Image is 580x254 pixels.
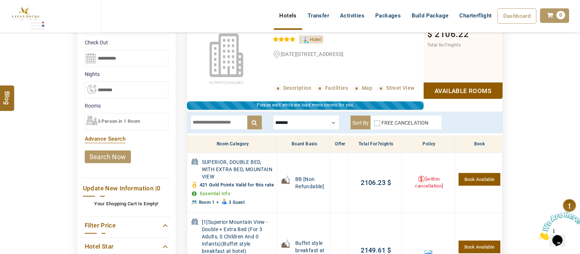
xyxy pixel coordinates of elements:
th: Book [455,136,502,153]
a: 2149.61$ [361,246,391,254]
th: Offer [330,136,348,153]
span: SUPERIOR, DOUBLE BED, WITH EXTRA BED, MOUNTAIN VIEW [202,158,275,180]
span: BB [Non Refundable] [295,176,328,190]
th: Room Category [187,136,277,153]
a: Packages [370,8,406,23]
a: 2106.23$ [361,179,391,186]
iframe: chat widget [535,209,580,243]
th: Total for nights [348,136,401,153]
label: nights [85,70,168,78]
a: Update New Information |0 [83,184,170,193]
span: 421 [200,182,208,188]
a: Activities [335,8,370,23]
label: Sort By [351,116,371,129]
img: noimage.jpg [187,19,266,99]
span: Charterflight [459,12,492,19]
span: 1 [3,3,6,9]
b: Your Shopping Cart Is Empty! [94,201,158,206]
a: Essential Info [200,191,231,196]
div: Please wait while we load more rooms for you [187,101,424,110]
a: Advance Search [85,136,126,142]
span: Blog [3,91,12,97]
span: 0 [556,11,565,19]
a: [within cancellation] [415,176,443,189]
span: Facilities [325,85,348,91]
a: 1 Units [459,241,500,253]
span: Description [283,85,311,91]
a: Hotel Star [85,242,168,251]
a: Filter Price [85,221,168,230]
a: Build Package [406,8,454,23]
a: Hotels [274,8,302,23]
span: 2106.23 [361,179,385,186]
a: search now [85,150,131,163]
a: Charterflight [454,8,497,23]
span: Street View [386,85,414,91]
a: 1 Units [459,173,500,186]
span: $ [385,246,391,254]
th: Policy [401,136,455,153]
span: [DATE][STREET_ADDRESS] [281,51,344,57]
label: Rooms [85,102,168,109]
img: The Royal Line Holidays [5,3,45,31]
img: Chat attention grabber [3,3,48,32]
span: Map [362,85,372,91]
span: 3 Guest [229,200,245,205]
span: Room 1 [199,200,215,205]
label: FREE CANCELATION [381,120,428,126]
span: 3 Person in 1 Room [98,118,140,124]
span: $ [385,179,391,186]
span: Dashboard [503,13,531,19]
span: 2149.61 [361,246,385,254]
span: 7 [377,141,380,146]
span: + [216,200,219,205]
a: 0 [540,8,569,23]
a: Transfer [302,8,335,23]
th: Board Basis [277,136,330,153]
span: 0 [157,185,160,192]
a: Show Rooms [424,82,503,99]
